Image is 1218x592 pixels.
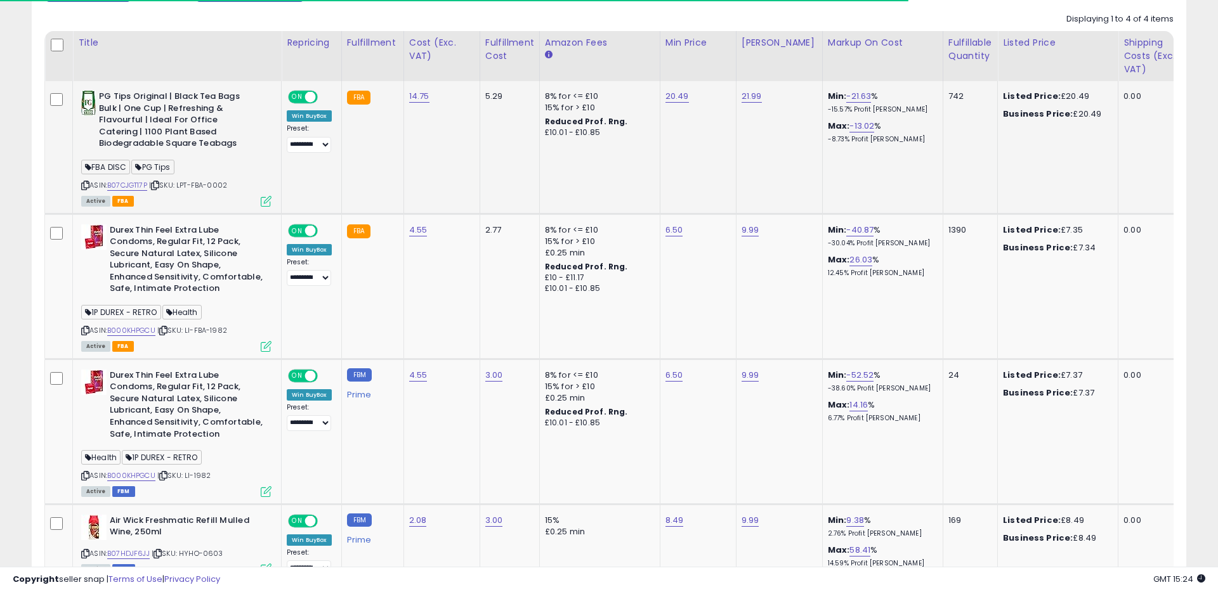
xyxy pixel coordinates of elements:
div: [PERSON_NAME] [742,36,817,49]
div: £8.49 [1003,532,1108,544]
p: -38.60% Profit [PERSON_NAME] [828,384,933,393]
small: FBA [347,91,370,105]
a: 21.99 [742,90,762,103]
div: £0.25 min [545,392,650,404]
a: B07CJGT17P [107,180,147,191]
div: Win BuyBox [287,244,332,255]
div: Fulfillment [347,36,398,49]
div: £10.01 - £10.85 [545,127,650,138]
div: Listed Price [1003,36,1113,49]
a: 14.75 [409,90,429,103]
a: 3.00 [485,369,503,382]
div: £7.34 [1003,242,1108,254]
a: B07HDJF6JJ [107,548,150,559]
div: Prime [347,385,394,400]
div: 8% for <= £10 [545,224,650,236]
div: Win BuyBox [287,534,332,546]
a: 26.03 [849,254,872,266]
span: OFF [316,515,336,526]
span: FBM [112,486,135,497]
div: Preset: [287,258,332,286]
div: Preset: [287,548,332,577]
div: ASIN: [81,91,272,205]
b: Listed Price: [1003,224,1061,236]
div: £0.25 min [545,247,650,259]
span: 1P DUREX - RETRO [122,450,202,465]
div: £10 - £11.17 [545,273,650,283]
b: Min: [828,224,847,236]
div: 169 [948,515,988,526]
p: 6.77% Profit [PERSON_NAME] [828,414,933,423]
b: Listed Price: [1003,514,1061,526]
img: 41llLLJU81L._SL40_.jpg [81,370,107,395]
div: 15% for > £10 [545,236,650,247]
span: OFF [316,92,336,103]
a: 58.41 [849,544,870,557]
div: Preset: [287,403,332,432]
div: £7.35 [1003,224,1108,236]
a: 6.50 [665,369,683,382]
div: £0.25 min [545,526,650,537]
a: -52.52 [846,369,874,382]
a: -21.63 [846,90,871,103]
b: Max: [828,120,850,132]
img: 41llLLJU81L._SL40_.jpg [81,224,107,250]
span: PG Tips [131,160,174,174]
b: PG Tips Original | Black Tea Bags Bulk | One Cup | Refreshing & Flavourful | Ideal For Office Cat... [99,91,253,153]
a: -13.02 [849,120,874,132]
div: Shipping Costs (Exc. VAT) [1123,36,1189,76]
b: Business Price: [1003,532,1073,544]
th: The percentage added to the cost of goods (COGS) that forms the calculator for Min & Max prices. [822,31,943,81]
p: 12.45% Profit [PERSON_NAME] [828,269,933,278]
div: seller snap | | [13,574,220,586]
b: Business Price: [1003,241,1073,254]
a: 3.00 [485,514,503,527]
div: £10.01 - £10.85 [545,283,650,294]
div: % [828,224,933,248]
div: 0.00 [1123,515,1184,526]
b: Max: [828,544,850,556]
span: ON [289,515,305,526]
b: Reduced Prof. Rng. [545,116,628,127]
a: B000KHPGCU [107,325,155,336]
span: ON [289,92,305,103]
p: -30.04% Profit [PERSON_NAME] [828,239,933,248]
div: £20.49 [1003,108,1108,120]
div: Win BuyBox [287,389,332,401]
span: 2025-09-9 15:24 GMT [1153,573,1205,585]
a: 6.50 [665,224,683,236]
div: % [828,370,933,393]
span: FBA [112,196,134,207]
div: Amazon Fees [545,36,655,49]
b: Min: [828,369,847,381]
a: B000KHPGCU [107,470,155,481]
span: Health [162,305,202,319]
b: Listed Price: [1003,90,1061,102]
div: 0.00 [1123,224,1184,236]
b: Min: [828,90,847,102]
div: 8% for <= £10 [545,91,650,102]
a: 9.99 [742,224,759,236]
div: Fulfillable Quantity [948,36,992,63]
div: 0.00 [1123,370,1184,381]
span: | SKU: LI-1982 [157,470,211,480]
div: £7.37 [1003,370,1108,381]
div: 24 [948,370,988,381]
a: Privacy Policy [164,573,220,585]
b: Max: [828,254,850,266]
small: FBA [347,224,370,238]
b: Reduced Prof. Rng. [545,261,628,272]
div: % [828,515,933,538]
p: -8.73% Profit [PERSON_NAME] [828,135,933,144]
div: 2.77 [485,224,530,236]
div: % [828,120,933,144]
a: 9.99 [742,514,759,527]
a: 2.08 [409,514,427,527]
div: Min Price [665,36,731,49]
small: Amazon Fees. [545,49,553,61]
img: 41hl+Ny0YWL._SL40_.jpg [81,515,107,540]
a: 4.55 [409,369,428,382]
span: ON [289,370,305,381]
div: £8.49 [1003,515,1108,526]
small: FBM [347,513,372,527]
